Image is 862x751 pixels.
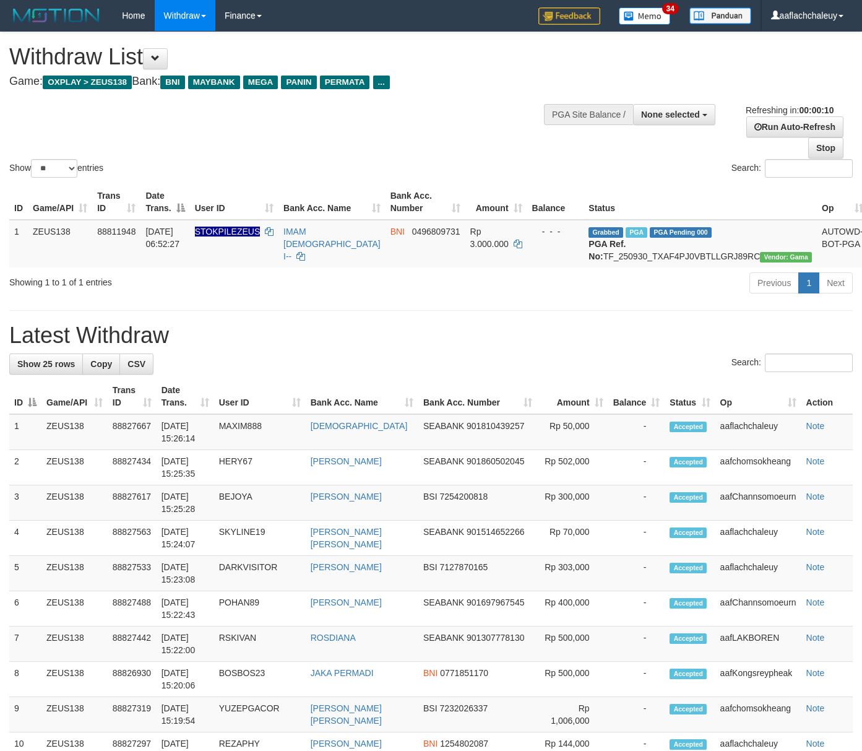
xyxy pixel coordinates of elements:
[537,591,608,627] td: Rp 400,000
[108,627,157,662] td: 88827442
[537,662,608,697] td: Rp 500,000
[311,597,382,607] a: [PERSON_NAME]
[9,591,41,627] td: 6
[108,697,157,732] td: 88827319
[108,485,157,521] td: 88827617
[41,414,108,450] td: ZEUS138
[41,697,108,732] td: ZEUS138
[41,662,108,697] td: ZEUS138
[28,220,92,267] td: ZEUS138
[801,379,853,414] th: Action
[608,627,665,662] td: -
[373,76,390,89] span: ...
[806,421,825,431] a: Note
[214,591,306,627] td: POHAN89
[806,527,825,537] a: Note
[41,591,108,627] td: ZEUS138
[537,379,608,414] th: Amount: activate to sort column ascending
[465,184,527,220] th: Amount: activate to sort column ascending
[311,739,382,749] a: [PERSON_NAME]
[806,562,825,572] a: Note
[608,485,665,521] td: -
[214,521,306,556] td: SKYLINE19
[92,184,140,220] th: Trans ID: activate to sort column ascending
[423,421,464,431] span: SEABANK
[689,7,751,24] img: panduan.png
[127,359,145,369] span: CSV
[588,227,623,238] span: Grabbed
[670,704,707,714] span: Accepted
[538,7,600,25] img: Feedback.jpg
[760,252,812,263] span: Vendor URL: https://trx31.1velocity.biz
[670,669,707,679] span: Accepted
[214,697,306,732] td: YUZEPGACOR
[43,76,132,89] span: OXPLAY > ZEUS138
[808,137,843,158] a: Stop
[439,703,488,713] span: Copy 7232026337 to clipboard
[390,227,405,237] span: BNI
[746,105,834,115] span: Refreshing in:
[467,597,524,607] span: Copy 901697967545 to clipboard
[9,159,103,178] label: Show entries
[423,456,464,466] span: SEABANK
[214,379,306,414] th: User ID: activate to sort column ascending
[9,76,562,88] h4: Game: Bank:
[214,414,306,450] td: MAXIM888
[440,739,488,749] span: Copy 1254802087 to clipboard
[311,456,382,466] a: [PERSON_NAME]
[157,414,214,450] td: [DATE] 15:26:14
[278,184,386,220] th: Bank Acc. Name: activate to sort column ascending
[608,591,665,627] td: -
[311,633,356,643] a: ROSDIANA
[17,359,75,369] span: Show 25 rows
[9,414,41,450] td: 1
[41,485,108,521] td: ZEUS138
[41,521,108,556] td: ZEUS138
[41,556,108,591] td: ZEUS138
[214,485,306,521] td: BEJOYA
[90,359,112,369] span: Copy
[731,159,853,178] label: Search:
[41,450,108,485] td: ZEUS138
[588,239,626,261] b: PGA Ref. No:
[108,662,157,697] td: 88826930
[145,227,179,249] span: [DATE] 06:52:27
[311,668,374,678] a: JAKA PERMADI
[715,697,801,732] td: aafchomsokheang
[806,668,825,678] a: Note
[470,227,509,249] span: Rp 3.000.000
[650,227,712,238] span: PGA Pending
[608,521,665,556] td: -
[467,527,524,537] span: Copy 901514652266 to clipboard
[281,76,316,89] span: PANIN
[806,739,825,749] a: Note
[423,703,437,713] span: BSI
[467,456,524,466] span: Copy 901860502045 to clipboard
[608,414,665,450] td: -
[537,556,608,591] td: Rp 303,000
[537,414,608,450] td: Rp 50,000
[544,104,633,125] div: PGA Site Balance /
[467,633,524,643] span: Copy 901307778130 to clipboard
[412,227,460,237] span: Copy 0496809731 to clipboard
[157,521,214,556] td: [DATE] 15:24:07
[418,379,537,414] th: Bank Acc. Number: activate to sort column ascending
[608,450,665,485] td: -
[311,492,382,501] a: [PERSON_NAME]
[670,563,707,573] span: Accepted
[439,492,488,501] span: Copy 7254200818 to clipboard
[320,76,370,89] span: PERMATA
[311,562,382,572] a: [PERSON_NAME]
[9,323,853,348] h1: Latest Withdraw
[799,105,834,115] strong: 00:00:10
[662,3,679,14] span: 34
[467,421,524,431] span: Copy 901810439257 to clipboard
[670,457,707,467] span: Accepted
[670,527,707,538] span: Accepted
[765,159,853,178] input: Search:
[157,662,214,697] td: [DATE] 15:20:06
[537,485,608,521] td: Rp 300,000
[670,422,707,432] span: Accepted
[423,633,464,643] span: SEABANK
[214,662,306,697] td: BOSBOS23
